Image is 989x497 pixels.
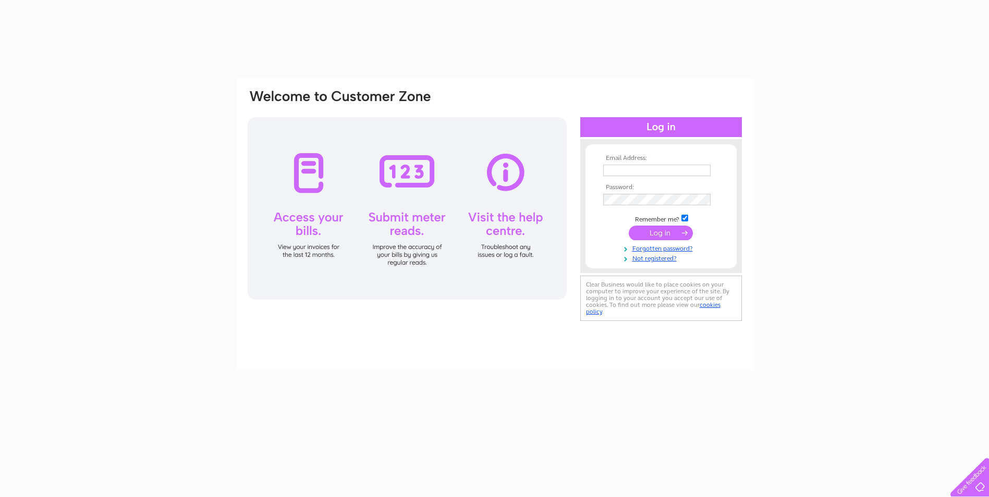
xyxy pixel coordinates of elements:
[603,253,722,263] a: Not registered?
[601,213,722,223] td: Remember me?
[586,301,721,315] a: cookies policy
[603,243,722,253] a: Forgotten password?
[601,184,722,191] th: Password:
[580,276,742,321] div: Clear Business would like to place cookies on your computer to improve your experience of the sit...
[601,155,722,162] th: Email Address:
[629,226,693,240] input: Submit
